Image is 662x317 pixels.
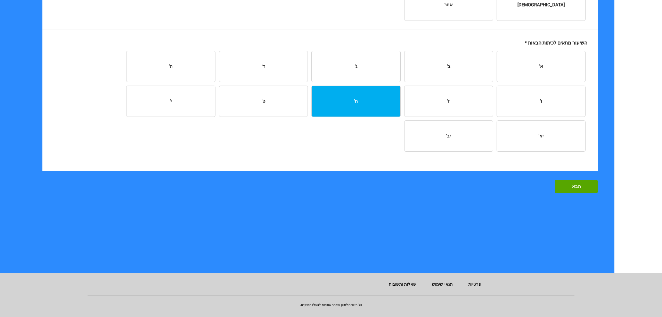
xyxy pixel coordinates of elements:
[502,98,580,105] div: ו'
[56,40,587,46] h5: השיעור מתאים לכיתות הבאות *
[410,2,488,8] div: אחר
[1,303,661,307] p: כל הזכויות לתוכן האתר שמורות לבעליו החוקיים.
[432,282,452,287] a: תנאי שימוש
[317,63,395,70] div: ג'
[410,63,488,70] div: ב'
[502,133,580,140] div: יא'
[317,98,395,105] div: ח'
[410,133,488,140] div: יב'
[389,282,416,287] a: שאלות ותשובות
[468,282,481,287] a: פרטיות
[224,63,302,70] div: ד'
[555,180,598,193] div: הבא
[132,98,210,105] div: י'
[502,2,580,8] div: [DEMOGRAPHIC_DATA]
[410,98,488,105] div: ז'
[132,63,210,70] div: ה'
[502,63,580,70] div: א'
[224,98,302,105] div: ט'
